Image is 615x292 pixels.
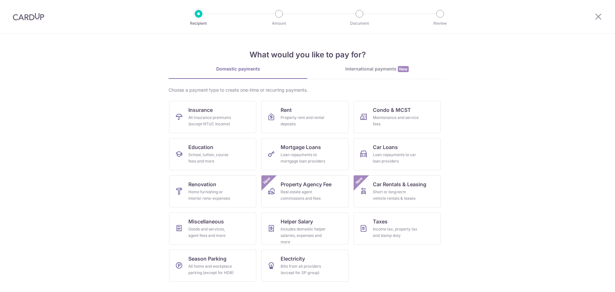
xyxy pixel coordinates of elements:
[13,13,44,21] img: CardUp
[281,189,327,202] div: Real estate agent commissions and fees
[281,114,327,127] div: Property rent and rental deposits
[169,250,256,282] a: Season ParkingAll home and workplace parking (except for HDB)
[354,101,441,133] a: Condo & MCSTMaintenance and service fees
[281,143,321,151] span: Mortgage Loans
[175,20,222,27] p: Recipient
[354,138,441,170] a: Car LoansLoan repayments to car loan providers
[373,106,411,114] span: Condo & MCST
[188,263,234,276] div: All home and workplace parking (except for HDB)
[169,138,256,170] a: EducationSchool, tuition, course fees and more
[188,152,234,164] div: School, tuition, course fees and more
[416,20,464,27] p: Review
[188,218,224,225] span: Miscellaneous
[281,226,327,245] div: Includes domestic helper salaries, expenses and more
[354,213,441,245] a: TaxesIncome tax, property tax and stamp duty
[168,49,447,61] h4: What would you like to pay for?
[307,66,447,72] div: International payments
[373,226,419,239] div: Income tax, property tax and stamp duty
[261,213,348,245] a: Helper SalaryIncludes domestic helper salaries, expenses and more
[398,66,409,72] span: New
[281,180,332,188] span: Property Agency Fee
[261,250,348,282] a: ElectricityBills from all providers (except for SP group)
[255,20,303,27] p: Amount
[373,152,419,164] div: Loan repayments to car loan providers
[261,175,348,207] a: Property Agency FeeReal estate agent commissions and feesNew
[169,213,256,245] a: MiscellaneousGoods and services, agent fees and more
[188,114,234,127] div: All insurance premiums (except NTUC Income)
[373,114,419,127] div: Maintenance and service fees
[354,175,365,186] span: New
[168,87,447,93] div: Choose a payment type to create one-time or recurring payments.
[336,20,383,27] p: Document
[281,218,313,225] span: Helper Salary
[281,106,292,114] span: Rent
[261,138,348,170] a: Mortgage LoansLoan repayments to mortgage loan providers
[188,143,213,151] span: Education
[169,175,256,207] a: RenovationHome furnishing or interior reno-expenses
[188,180,216,188] span: Renovation
[169,101,256,133] a: InsuranceAll insurance premiums (except NTUC Income)
[188,189,234,202] div: Home furnishing or interior reno-expenses
[281,263,327,276] div: Bills from all providers (except for SP group)
[281,255,305,263] span: Electricity
[354,175,441,207] a: Car Rentals & LeasingShort or long‑term vehicle rentals & leasesNew
[168,66,307,72] div: Domestic payments
[188,106,213,114] span: Insurance
[373,180,426,188] span: Car Rentals & Leasing
[262,175,272,186] span: New
[281,152,327,164] div: Loan repayments to mortgage loan providers
[373,218,388,225] span: Taxes
[373,189,419,202] div: Short or long‑term vehicle rentals & leases
[188,226,234,239] div: Goods and services, agent fees and more
[373,143,398,151] span: Car Loans
[261,101,348,133] a: RentProperty rent and rental deposits
[188,255,226,263] span: Season Parking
